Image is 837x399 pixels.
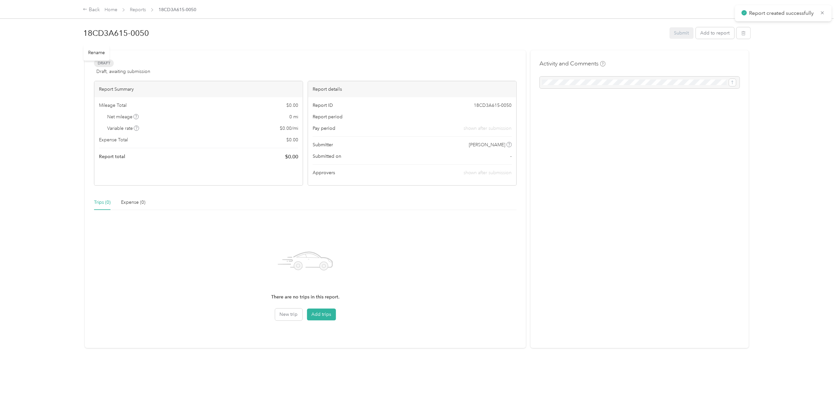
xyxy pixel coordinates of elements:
button: New trip [275,309,302,320]
div: Report details [308,81,516,97]
span: 0 mi [289,113,298,120]
button: Add trips [307,309,336,320]
span: Draft, awaiting submission [96,68,150,75]
p: There are no trips in this report. [271,293,340,301]
span: shown after submission [464,170,512,176]
span: Net mileage [107,113,139,120]
span: Submitted on [313,153,341,160]
h1: 18CD3A615-0050 [83,25,665,41]
span: Variable rate [107,125,139,132]
a: Home [105,7,117,12]
button: Add to report [696,27,734,39]
span: $ 0.00 / mi [280,125,298,132]
span: 18CD3A615-0050 [158,6,196,13]
span: Report ID [313,102,333,109]
span: [PERSON_NAME] [469,141,505,148]
span: shown after submission [464,125,512,132]
span: Mileage Total [99,102,127,109]
div: Report Summary [94,81,303,97]
span: 18CD3A615-0050 [474,102,512,109]
div: Expense (0) [121,199,145,206]
a: Reports [130,7,146,12]
span: - [511,153,512,160]
div: Trips (0) [94,199,110,206]
p: Report created successfully [749,9,815,17]
span: Report period [313,113,343,120]
div: Back [83,6,100,14]
span: $ 0.00 [286,136,298,143]
span: Expense Total [99,136,128,143]
span: Submitter [313,141,333,148]
span: Report total [99,153,125,160]
span: Pay period [313,125,335,132]
span: Draft [94,59,114,67]
span: $ 0.00 [285,153,298,161]
iframe: Everlance-gr Chat Button Frame [800,362,837,399]
div: Rename [84,44,109,60]
span: $ 0.00 [286,102,298,109]
h4: Activity and Comments [540,59,606,68]
span: Approvers [313,169,335,176]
